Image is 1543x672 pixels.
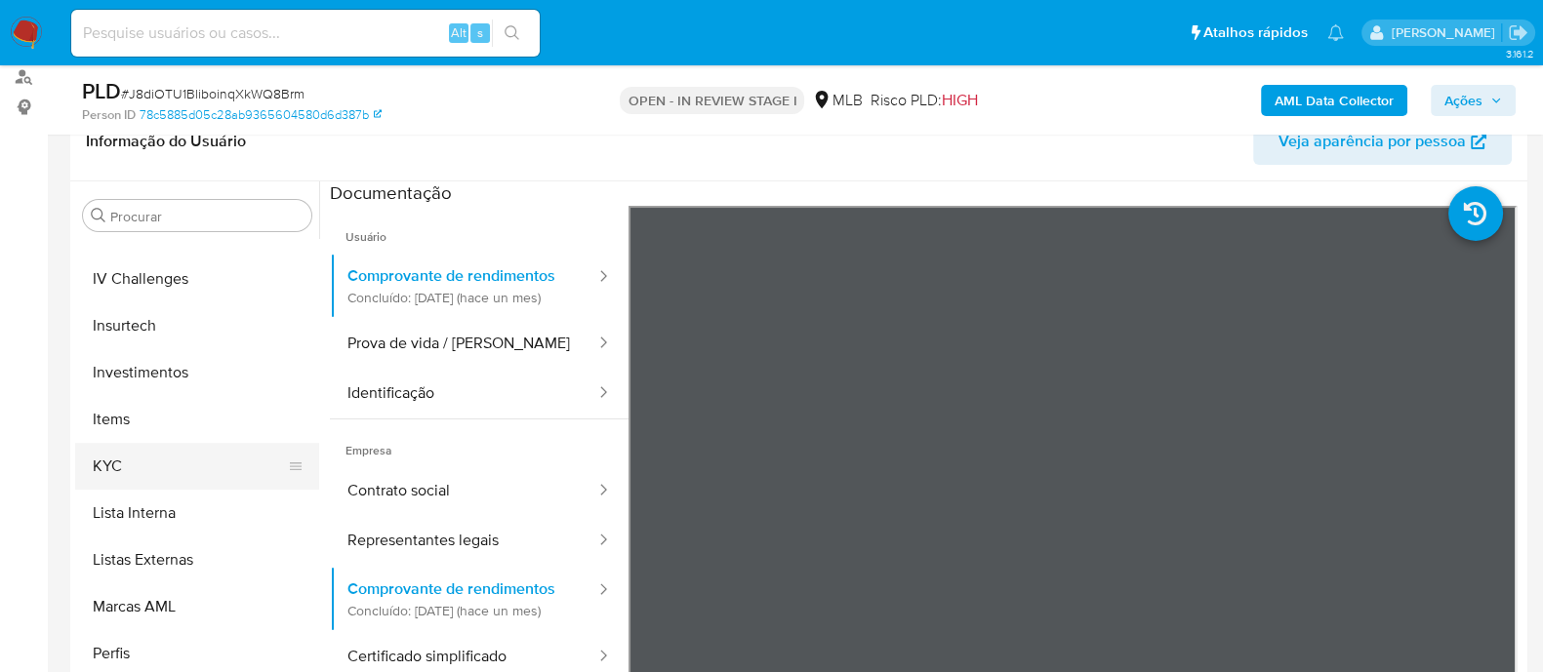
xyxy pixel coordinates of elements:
[1327,24,1344,41] a: Notificações
[82,75,121,106] b: PLD
[451,23,467,42] span: Alt
[82,106,136,124] b: Person ID
[477,23,483,42] span: s
[492,20,532,47] button: search-icon
[1391,23,1501,42] p: alexandra.macedo@mercadolivre.com
[1203,22,1308,43] span: Atalhos rápidos
[110,208,304,225] input: Procurar
[75,396,319,443] button: Items
[1279,118,1466,165] span: Veja aparência por pessoa
[1444,85,1482,116] span: Ações
[941,89,977,111] span: HIGH
[1508,22,1528,43] a: Sair
[870,90,977,111] span: Risco PLD:
[75,256,319,302] button: IV Challenges
[75,490,319,536] button: Lista Interna
[91,208,106,223] button: Procurar
[75,443,304,490] button: KYC
[812,90,862,111] div: MLB
[620,87,804,114] p: OPEN - IN REVIEW STAGE I
[1505,46,1533,61] span: 3.161.2
[1253,118,1512,165] button: Veja aparência por pessoa
[75,302,319,349] button: Insurtech
[1261,85,1407,116] button: AML Data Collector
[75,583,319,630] button: Marcas AML
[71,20,540,46] input: Pesquise usuários ou casos...
[86,132,246,151] h1: Informação do Usuário
[75,349,319,396] button: Investimentos
[1431,85,1516,116] button: Ações
[1275,85,1394,116] b: AML Data Collector
[121,84,305,103] span: # J8diOTU1BliboinqXkWQ8Brm
[140,106,382,124] a: 78c5885d05c28ab9365604580d6d387b
[75,536,319,583] button: Listas Externas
